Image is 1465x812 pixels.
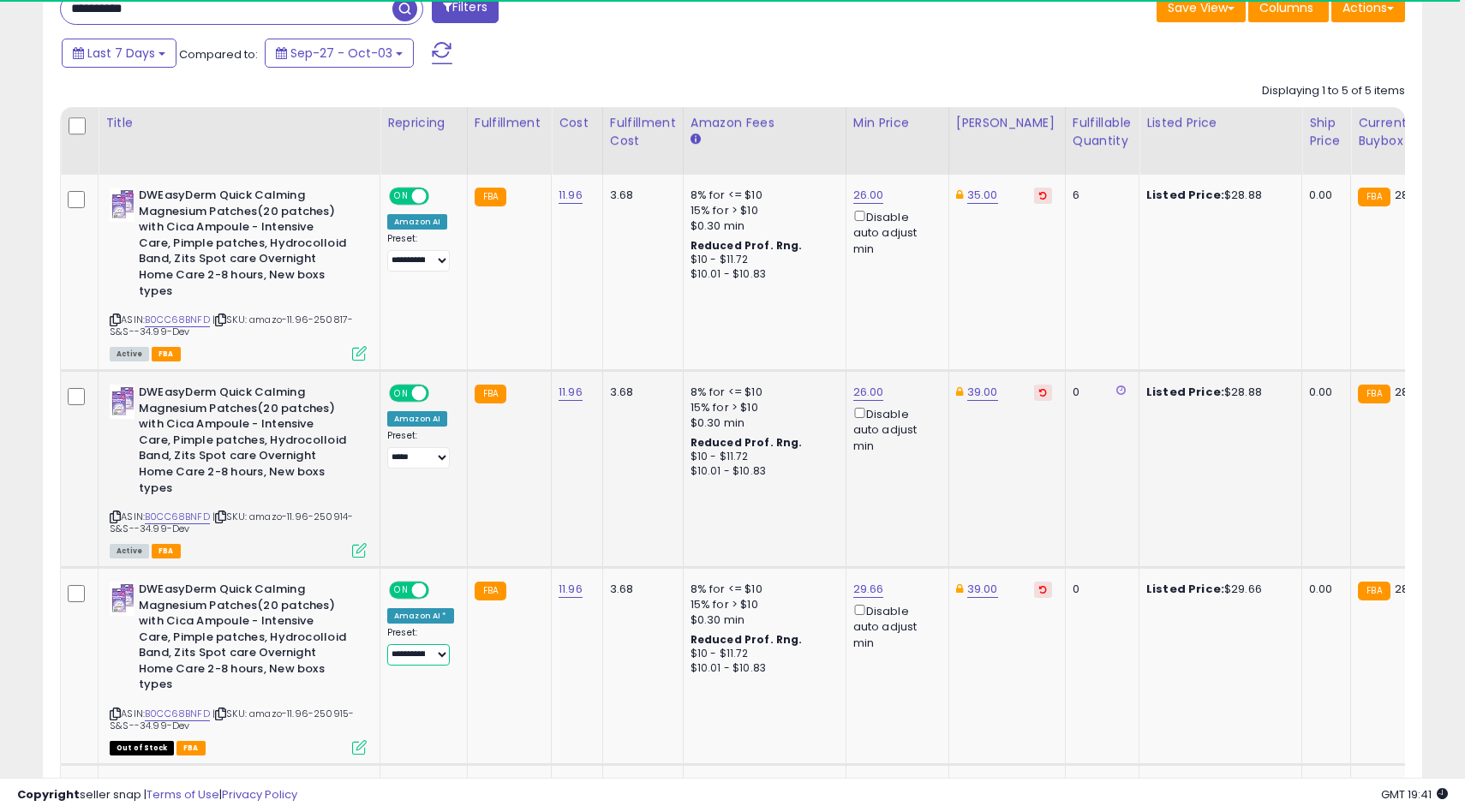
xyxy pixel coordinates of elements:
b: DWEasyDerm Quick Calming Magnesium Patches(20 patches) with Cica Ampoule - Intensive Care, Pimple... [139,582,347,697]
div: $10.01 - $10.83 [691,267,833,282]
b: Listed Price: [1146,581,1224,597]
div: Disable auto adjust min [853,404,936,454]
a: 26.00 [853,187,884,204]
div: 0.00 [1309,582,1337,597]
small: FBA [475,385,506,403]
div: $10.01 - $10.83 [691,661,833,676]
div: Disable auto adjust min [853,601,936,651]
div: Fulfillable Quantity [1073,114,1132,150]
span: | SKU: amazo-11.96-250914-S&S--34.99-Dev [110,510,353,535]
div: Amazon AI [387,411,447,427]
a: 29.66 [853,581,884,598]
div: 0.00 [1309,188,1337,203]
div: Preset: [387,430,454,469]
span: 28.9 [1395,187,1419,203]
span: 2025-10-11 19:41 GMT [1381,786,1448,803]
div: Preset: [387,627,454,666]
div: 8% for <= $10 [691,188,833,203]
div: 6 [1073,188,1126,203]
a: Privacy Policy [222,786,297,803]
span: OFF [427,583,454,598]
b: Reduced Prof. Rng. [691,435,803,450]
span: ON [391,386,412,401]
div: $28.88 [1146,385,1289,400]
div: Listed Price [1146,114,1295,132]
div: ASIN: [110,582,367,753]
span: Last 7 Days [87,45,155,62]
span: ON [391,583,412,598]
span: 28.9 [1395,581,1419,597]
a: 35.00 [967,187,998,204]
small: FBA [1358,188,1390,206]
img: 41Y3gWSrIYL._SL40_.jpg [110,188,135,222]
small: FBA [475,582,506,600]
div: Fulfillment Cost [610,114,676,150]
a: 26.00 [853,384,884,401]
div: seller snap | | [17,787,297,803]
div: $10 - $11.72 [691,253,833,267]
b: Reduced Prof. Rng. [691,238,803,253]
div: 0 [1073,385,1126,400]
div: $10 - $11.72 [691,450,833,464]
a: 11.96 [559,581,583,598]
b: DWEasyDerm Quick Calming Magnesium Patches(20 patches) with Cica Ampoule - Intensive Care, Pimple... [139,385,347,500]
div: Current Buybox Price [1358,114,1446,150]
small: Amazon Fees. [691,132,701,147]
div: 0.00 [1309,385,1337,400]
div: Title [105,114,373,132]
div: Cost [559,114,595,132]
small: FBA [1358,582,1390,600]
div: $0.30 min [691,218,833,234]
div: 3.68 [610,188,670,203]
div: Amazon Fees [691,114,839,132]
div: 8% for <= $10 [691,582,833,597]
div: 8% for <= $10 [691,385,833,400]
span: FBA [152,347,181,361]
b: Listed Price: [1146,187,1224,203]
div: Displaying 1 to 5 of 5 items [1262,83,1405,99]
a: 11.96 [559,384,583,401]
div: 15% for > $10 [691,203,833,218]
div: $28.88 [1146,188,1289,203]
span: OFF [427,386,454,401]
span: ON [391,189,412,204]
a: Terms of Use [146,786,219,803]
div: $10 - $11.72 [691,647,833,661]
div: Amazon AI * [387,608,454,624]
div: ASIN: [110,188,367,359]
img: 41Y3gWSrIYL._SL40_.jpg [110,582,135,616]
div: 3.68 [610,385,670,400]
span: Sep-27 - Oct-03 [290,45,392,62]
span: All listings currently available for purchase on Amazon [110,544,149,558]
div: $10.01 - $10.83 [691,464,833,479]
b: Reduced Prof. Rng. [691,632,803,647]
img: 41Y3gWSrIYL._SL40_.jpg [110,385,135,419]
button: Sep-27 - Oct-03 [265,39,414,68]
div: Min Price [853,114,942,132]
div: Preset: [387,233,454,272]
div: 15% for > $10 [691,400,833,415]
span: | SKU: amazo-11.96-250817-S&S--34.99-Dev [110,313,353,338]
div: $0.30 min [691,612,833,628]
a: 11.96 [559,187,583,204]
div: 0 [1073,582,1126,597]
div: Disable auto adjust min [853,207,936,257]
span: Compared to: [179,46,258,63]
small: FBA [475,188,506,206]
span: All listings that are currently out of stock and unavailable for purchase on Amazon [110,741,174,755]
b: Listed Price: [1146,384,1224,400]
span: 28.9 [1395,384,1419,400]
div: Repricing [387,114,460,132]
div: Fulfillment [475,114,544,132]
strong: Copyright [17,786,80,803]
small: FBA [1358,385,1390,403]
div: 3.68 [610,582,670,597]
a: B0CC68BNFD [145,510,210,524]
div: [PERSON_NAME] [956,114,1058,132]
span: | SKU: amazo-11.96-250915-S&S--34.99-Dev [110,707,354,732]
div: $0.30 min [691,415,833,431]
button: Last 7 Days [62,39,176,68]
span: FBA [176,741,206,755]
div: $29.66 [1146,582,1289,597]
span: OFF [427,189,454,204]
